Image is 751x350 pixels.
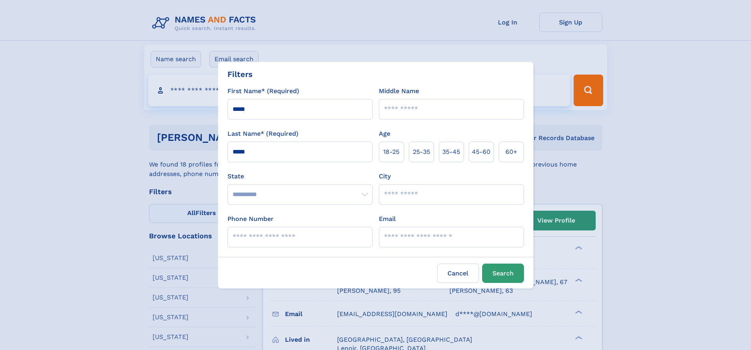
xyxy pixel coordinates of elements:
label: City [379,172,391,181]
label: Email [379,214,396,224]
span: 18‑25 [383,147,399,157]
label: Age [379,129,390,139]
span: 35‑45 [442,147,460,157]
label: First Name* (Required) [227,86,299,96]
span: 60+ [505,147,517,157]
button: Search [482,264,524,283]
label: Middle Name [379,86,419,96]
label: State [227,172,373,181]
label: Phone Number [227,214,274,224]
label: Cancel [437,264,479,283]
span: 25‑35 [413,147,430,157]
div: Filters [227,68,253,80]
label: Last Name* (Required) [227,129,298,139]
span: 45‑60 [472,147,490,157]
